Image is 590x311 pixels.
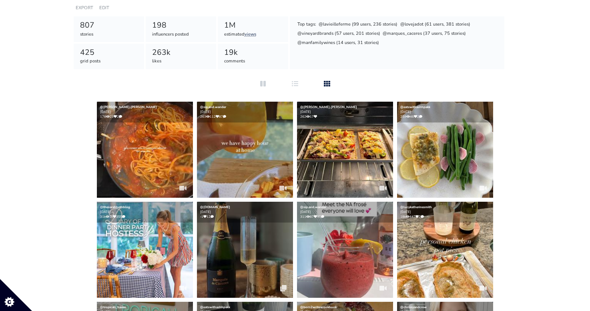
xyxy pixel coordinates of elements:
[297,102,393,122] div: [DATE] 262 17
[400,305,427,309] a: @chrissyandcrew
[297,30,381,38] div: @vineyardbrands (57 users, 201 stories)
[224,58,282,65] div: comments
[200,305,230,309] a: @eatswithashhpakk
[300,205,326,209] a: @sip.and.wander
[100,305,126,309] a: @tropicali_haven
[80,20,138,31] div: 807
[200,205,230,209] a: @[DOMAIN_NAME]
[80,31,138,38] div: stories
[397,202,493,223] div: [DATE] 18k 447 7
[297,39,379,47] div: @manfamilywines (14 users, 31 stories)
[400,205,432,209] a: @lucykatherinesmith
[100,205,130,209] a: @thesarahbethblog
[152,20,210,31] div: 198
[224,31,282,38] div: estimated
[397,102,493,122] div: [DATE] 259 46 2
[400,105,430,109] a: @eatswithashhpakk
[152,31,210,38] div: influencers posted
[80,47,138,58] div: 425
[197,102,293,122] div: [DATE] 263 112 87
[399,20,471,28] div: @lovejadot (61 users, 381 stories)
[99,5,109,11] a: EDIT
[152,47,210,58] div: 263k
[197,202,293,223] div: [DATE] -1 12
[152,58,210,65] div: likes
[297,202,393,223] div: [DATE] 311 87 90
[224,47,282,58] div: 19k
[224,20,282,31] div: 1M
[382,30,467,38] div: @marques_caceres (37 users, 75 stories)
[300,105,357,109] a: @[PERSON_NAME].[PERSON_NAME]
[297,20,317,28] div: Top tags:
[97,202,193,223] div: [DATE] 31k 1k 355
[80,58,138,65] div: grid posts
[100,105,157,109] a: @[PERSON_NAME].[PERSON_NAME]
[76,5,93,11] a: EXPORT
[245,31,256,37] a: views
[200,105,226,109] a: @sip.and.wander
[318,20,398,28] div: @lavieilleferme (99 users, 236 stories)
[97,102,193,122] div: [DATE] 178 23 2
[300,305,337,309] a: @born2writeacookbook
